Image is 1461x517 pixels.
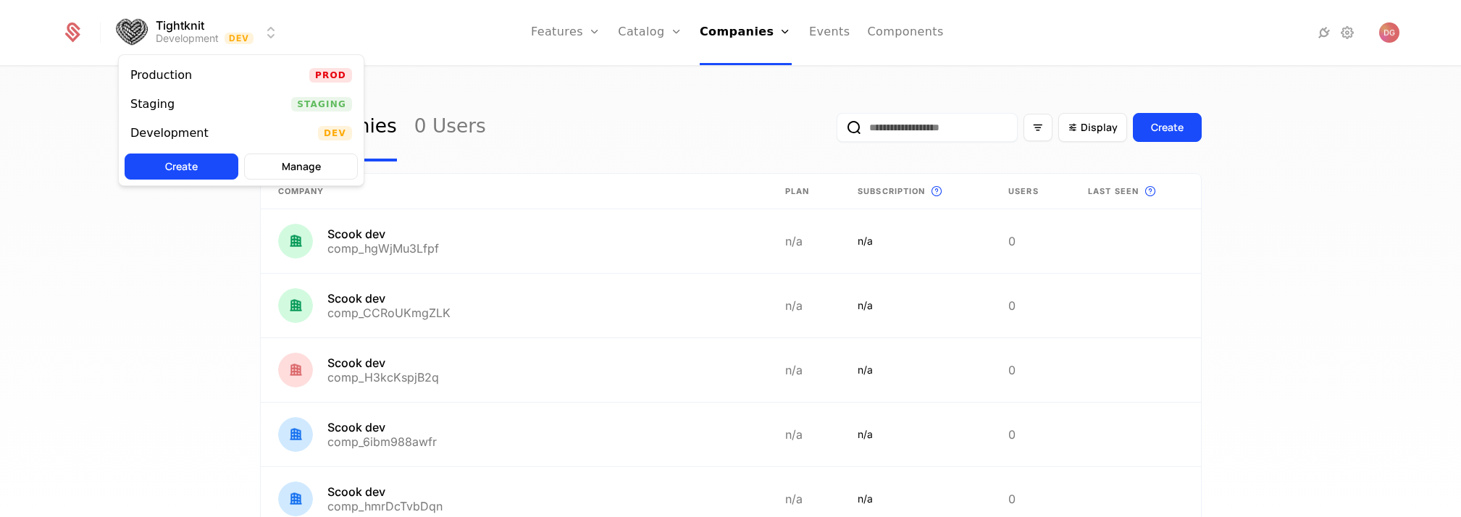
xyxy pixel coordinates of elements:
div: Staging [130,98,175,110]
button: Create [125,154,238,180]
span: Prod [309,68,352,83]
div: Select environment [118,54,364,186]
span: Dev [318,126,352,140]
div: Production [130,70,192,81]
span: Staging [291,97,352,112]
button: Manage [244,154,358,180]
div: Development [130,127,209,139]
